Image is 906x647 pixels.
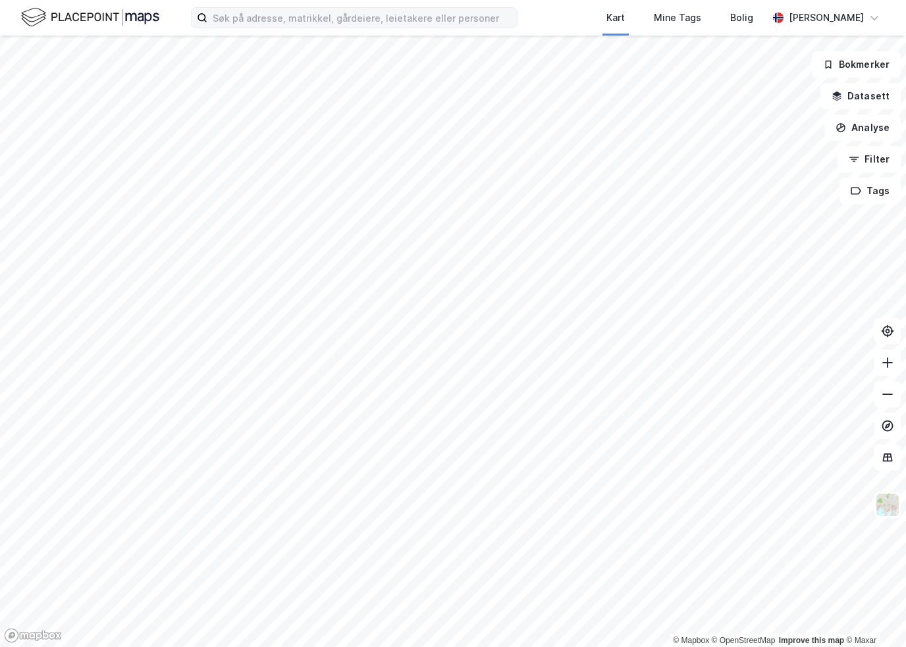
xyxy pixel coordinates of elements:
[207,8,517,28] input: Søk på adresse, matrikkel, gårdeiere, leietakere eller personer
[840,584,906,647] iframe: Chat Widget
[730,10,753,26] div: Bolig
[654,10,701,26] div: Mine Tags
[789,10,864,26] div: [PERSON_NAME]
[21,6,159,29] img: logo.f888ab2527a4732fd821a326f86c7f29.svg
[606,10,625,26] div: Kart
